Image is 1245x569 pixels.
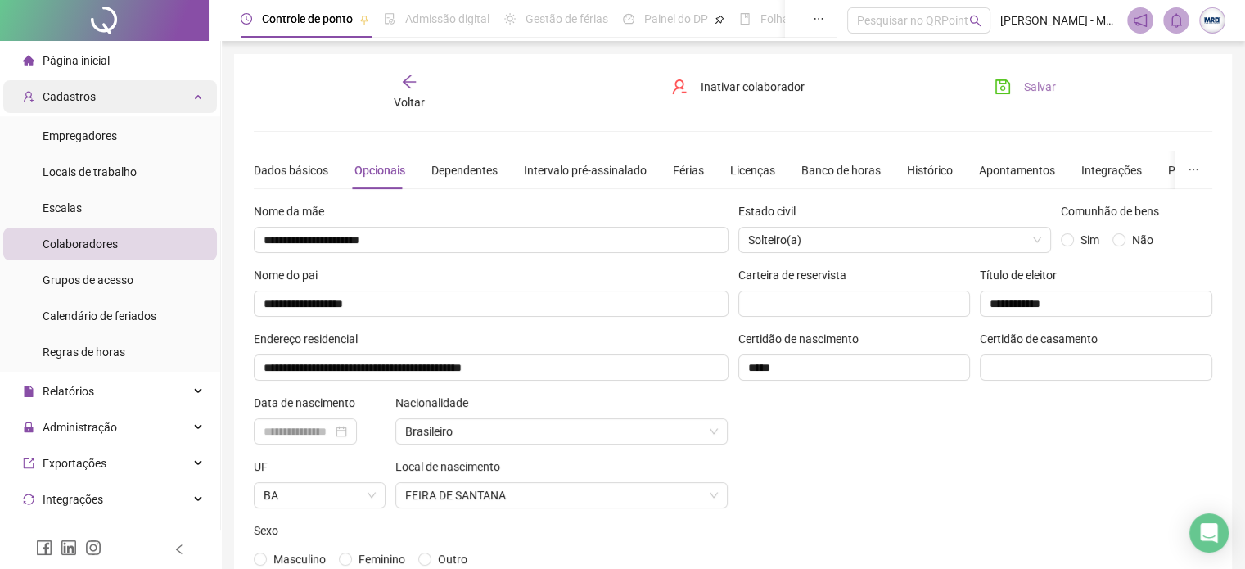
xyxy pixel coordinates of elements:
[1132,233,1153,246] span: Não
[982,74,1068,100] button: Salvar
[254,330,368,348] label: Endereço residencial
[23,458,34,469] span: export
[760,12,865,25] span: Folha de pagamento
[401,74,417,90] span: arrow-left
[254,394,366,412] label: Data de nascimento
[1081,161,1142,179] div: Integrações
[431,161,498,179] div: Dependentes
[405,483,719,508] span: FEIRA DE SANTANA
[395,394,479,412] label: Nacionalidade
[739,13,751,25] span: book
[43,90,96,103] span: Cadastros
[701,78,805,96] span: Inativar colaborador
[394,96,425,109] span: Voltar
[43,457,106,470] span: Exportações
[241,13,252,25] span: clock-circle
[979,161,1055,179] div: Apontamentos
[43,237,118,251] span: Colaboradores
[526,12,608,25] span: Gestão de férias
[1024,78,1056,96] span: Salvar
[43,493,103,506] span: Integrações
[264,483,376,508] span: Bahia
[980,266,1067,284] label: Título de eleitor
[1080,233,1099,246] span: Sim
[254,202,335,220] label: Nome da mãe
[1133,13,1148,28] span: notification
[273,553,326,566] span: Masculino
[43,201,82,215] span: Escalas
[43,529,109,542] span: Acesso à API
[85,540,101,556] span: instagram
[748,233,801,246] span: Solteiro(a)
[254,266,328,284] label: Nome do pai
[730,161,775,179] div: Licenças
[354,161,405,179] div: Opcionais
[738,330,869,348] label: Certidão de nascimento
[715,15,724,25] span: pushpin
[43,309,156,323] span: Calendário de feriados
[43,165,137,178] span: Locais de trabalho
[23,91,34,102] span: user-add
[43,421,117,434] span: Administração
[1189,513,1229,553] div: Open Intercom Messenger
[969,15,981,27] span: search
[23,386,34,397] span: file
[1061,202,1170,220] label: Comunhão de bens
[43,385,94,398] span: Relatórios
[384,13,395,25] span: file-done
[61,540,77,556] span: linkedin
[43,54,110,67] span: Página inicial
[801,161,881,179] div: Banco de horas
[43,129,117,142] span: Empregadores
[1175,151,1212,189] button: ellipsis
[504,13,516,25] span: sun
[995,79,1011,95] span: save
[671,79,688,95] span: user-delete
[254,458,278,476] label: UF
[23,494,34,505] span: sync
[813,13,824,25] span: ellipsis
[23,422,34,433] span: lock
[1188,164,1199,175] span: ellipsis
[738,266,857,284] label: Carteira de reservista
[1169,13,1184,28] span: bell
[644,12,708,25] span: Painel do DP
[23,55,34,66] span: home
[395,458,511,476] label: Local de nascimento
[907,161,953,179] div: Histórico
[405,419,719,444] span: Brasileiro
[43,345,125,359] span: Regras de horas
[623,13,634,25] span: dashboard
[738,202,806,220] label: Estado civil
[405,12,489,25] span: Admissão digital
[254,522,289,540] label: Sexo
[1200,8,1225,33] img: 93804
[524,161,647,179] div: Intervalo pré-assinalado
[980,330,1108,348] label: Certidão de casamento
[254,161,328,179] div: Dados básicos
[43,273,133,287] span: Grupos de acesso
[262,12,353,25] span: Controle de ponto
[673,161,704,179] div: Férias
[438,553,467,566] span: Outro
[1168,161,1232,179] div: Preferências
[36,540,52,556] span: facebook
[174,544,185,555] span: left
[359,553,405,566] span: Feminino
[1000,11,1117,29] span: [PERSON_NAME] - MRD Contabilidade
[659,74,817,100] button: Inativar colaborador
[359,15,369,25] span: pushpin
